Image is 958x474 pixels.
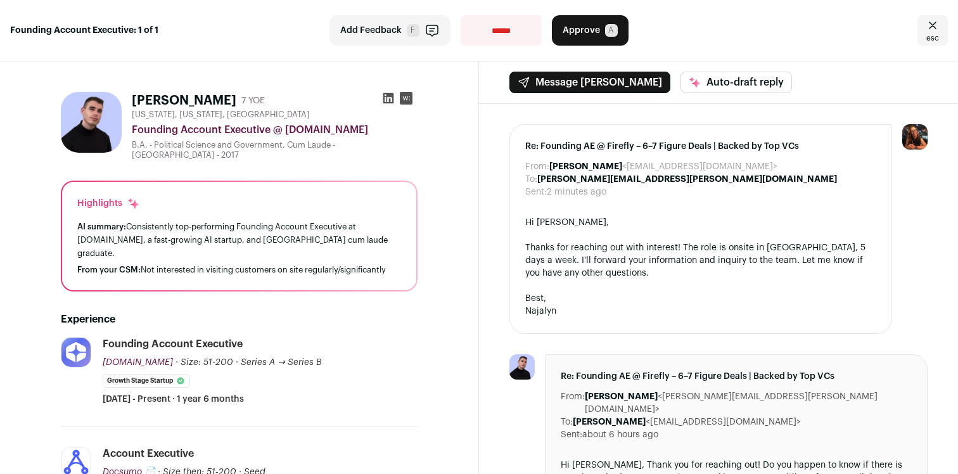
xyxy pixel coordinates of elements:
[103,447,194,461] div: Account Executive
[549,160,777,173] dd: <[EMAIL_ADDRESS][DOMAIN_NAME]>
[77,222,126,231] span: AI summary:
[525,140,876,153] span: Re: Founding AE @ Firefly – 6–7 Figure Deals | Backed by Top VCs
[549,162,622,171] b: [PERSON_NAME]
[561,416,573,428] dt: To:
[525,216,876,229] div: Hi [PERSON_NAME],
[132,140,418,160] div: B.A. - Political Science and Government, Cum Laude - [GEOGRAPHIC_DATA] - 2017
[525,305,876,317] div: Najalyn
[77,266,141,274] span: From your CSM:
[547,186,606,198] dd: 2 minutes ago
[902,124,928,150] img: 13968079-medium_jpg
[561,390,585,416] dt: From:
[573,416,801,428] dd: <[EMAIL_ADDRESS][DOMAIN_NAME]>
[340,24,402,37] span: Add Feedback
[680,72,792,93] button: Auto-draft reply
[407,24,419,37] span: F
[525,292,876,305] div: Best,
[525,186,547,198] dt: Sent:
[103,358,173,367] span: [DOMAIN_NAME]
[10,24,158,37] strong: Founding Account Executive: 1 of 1
[329,15,450,46] button: Add Feedback F
[61,312,418,327] h2: Experience
[917,15,948,46] a: Close
[103,337,243,351] div: Founding Account Executive
[241,94,265,107] div: 7 YOE
[132,122,418,138] div: Founding Account Executive @ [DOMAIN_NAME]
[537,175,837,184] b: [PERSON_NAME][EMAIL_ADDRESS][PERSON_NAME][DOMAIN_NAME]
[561,428,582,441] dt: Sent:
[585,392,658,401] b: [PERSON_NAME]
[585,390,912,416] dd: <[PERSON_NAME][EMAIL_ADDRESS][PERSON_NAME][DOMAIN_NAME]>
[561,370,912,383] span: Re: Founding AE @ Firefly – 6–7 Figure Deals | Backed by Top VCs
[525,160,549,173] dt: From:
[563,24,600,37] span: Approve
[61,92,122,153] img: 8ca5435d5d347a334df57e513c37a134af58a84c6c82eefe649a680275738d35
[77,265,401,275] div: Not interested in visiting customers on site regularly/significantly
[605,24,618,37] span: A
[525,241,876,279] div: Thanks for reaching out with interest! The role is onsite in [GEOGRAPHIC_DATA], 5 days a week. I'...
[236,356,238,369] span: ·
[241,358,322,367] span: Series A → Series B
[573,418,646,426] b: [PERSON_NAME]
[132,92,236,110] h1: [PERSON_NAME]
[582,428,658,441] dd: about 6 hours ago
[509,72,670,93] button: Message [PERSON_NAME]
[77,220,401,260] div: Consistently top-performing Founding Account Executive at [DOMAIN_NAME], a fast-growing AI startu...
[103,393,244,406] span: [DATE] - Present · 1 year 6 months
[509,354,535,380] img: 8ca5435d5d347a334df57e513c37a134af58a84c6c82eefe649a680275738d35
[77,197,140,210] div: Highlights
[176,358,233,367] span: · Size: 51-200
[525,173,537,186] dt: To:
[552,15,629,46] button: Approve A
[926,33,939,43] span: esc
[103,374,190,388] li: Growth Stage Startup
[132,110,310,120] span: [US_STATE], [US_STATE], [GEOGRAPHIC_DATA]
[61,338,91,367] img: f72358c4ff7c31031ac7982403e6c953fd8d1b1b7537b1d6c2876bbe849835bb.jpg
